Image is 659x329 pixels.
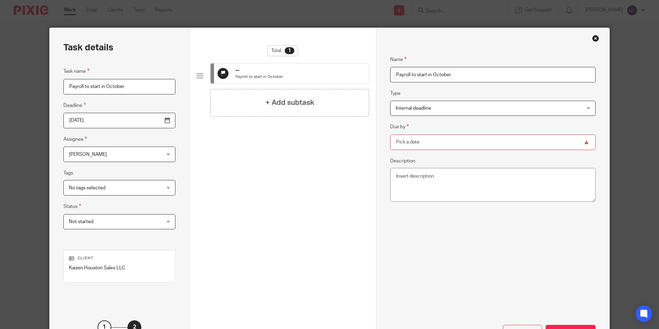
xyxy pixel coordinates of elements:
p: Client [69,256,170,261]
label: Due by [390,123,409,131]
label: Status [63,202,81,210]
div: Total [267,45,298,56]
p: Kaizen Houston Sales LLC [69,265,170,271]
h2: Task details [63,42,113,53]
h4: + Add subtask [265,97,314,108]
span: [PERSON_NAME] [69,152,107,157]
label: Type [390,90,401,97]
label: Assignee [63,135,87,143]
span: No tags selected [69,186,105,190]
label: Name [390,56,406,63]
h4: -- [235,67,283,74]
input: Use the arrow keys to pick a date [63,113,175,128]
span: Not started [69,219,93,224]
label: Deadline [63,101,86,109]
input: Task name [63,79,175,94]
input: Pick a date [390,134,595,150]
div: Close this dialog window [592,35,599,42]
label: Tags [63,170,73,177]
label: Description [390,158,415,164]
label: Task name [63,67,89,75]
p: Payroll to start in October [235,74,283,80]
span: Internal deadline [396,106,431,111]
div: 1 [285,47,294,54]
